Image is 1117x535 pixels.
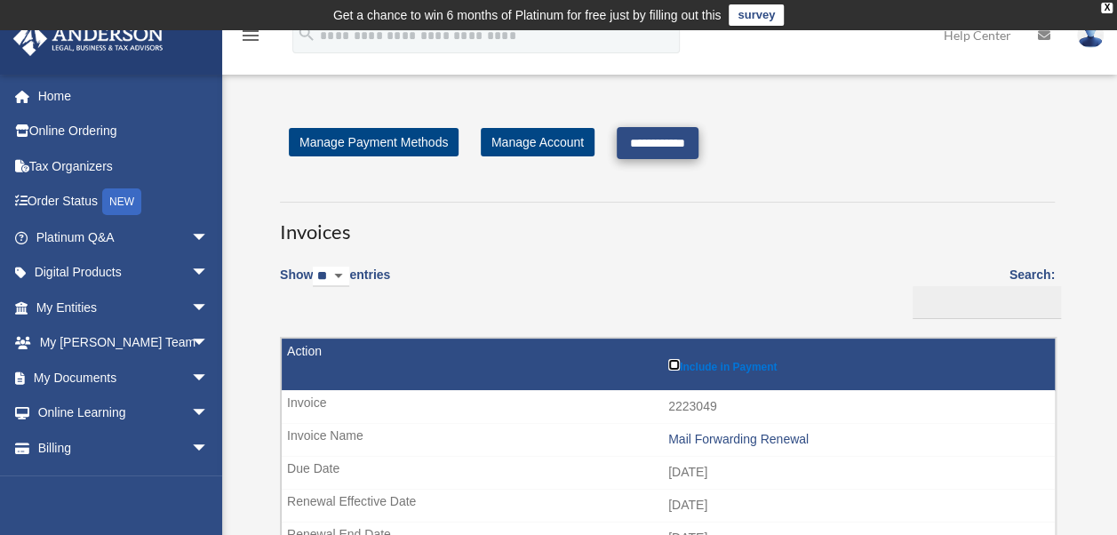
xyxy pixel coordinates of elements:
[240,25,261,46] i: menu
[12,114,235,149] a: Online Ordering
[481,128,594,156] a: Manage Account
[8,21,169,56] img: Anderson Advisors Platinum Portal
[191,325,227,362] span: arrow_drop_down
[282,390,1055,424] td: 2223049
[12,430,227,466] a: Billingarrow_drop_down
[191,430,227,467] span: arrow_drop_down
[297,24,316,44] i: search
[52,473,61,495] span: $
[313,267,349,287] select: Showentries
[333,4,722,26] div: Get a chance to win 6 months of Platinum for free just by filling out this
[668,359,680,371] input: Include in Payment
[913,286,1061,320] input: Search:
[1101,3,1113,13] div: close
[12,184,235,220] a: Order StatusNEW
[289,128,459,156] a: Manage Payment Methods
[12,325,235,361] a: My [PERSON_NAME] Teamarrow_drop_down
[12,255,235,291] a: Digital Productsarrow_drop_down
[191,220,227,256] span: arrow_drop_down
[282,489,1055,523] td: [DATE]
[12,360,235,395] a: My Documentsarrow_drop_down
[12,290,235,325] a: My Entitiesarrow_drop_down
[25,466,218,502] a: $Open Invoices
[12,220,235,255] a: Platinum Q&Aarrow_drop_down
[240,31,261,46] a: menu
[191,290,227,326] span: arrow_drop_down
[1077,22,1104,48] img: User Pic
[12,78,235,114] a: Home
[668,432,1046,447] div: Mail Forwarding Renewal
[282,456,1055,490] td: [DATE]
[280,264,390,305] label: Show entries
[280,202,1055,246] h3: Invoices
[191,395,227,432] span: arrow_drop_down
[191,360,227,396] span: arrow_drop_down
[102,188,141,215] div: NEW
[729,4,784,26] a: survey
[906,264,1055,319] label: Search:
[12,148,235,184] a: Tax Organizers
[12,395,235,431] a: Online Learningarrow_drop_down
[191,255,227,291] span: arrow_drop_down
[668,355,1046,373] label: Include in Payment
